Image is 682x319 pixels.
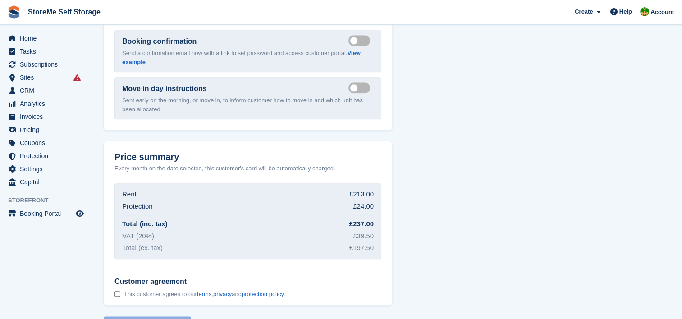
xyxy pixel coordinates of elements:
img: StorMe [640,7,649,16]
h2: Price summary [114,152,381,162]
a: menu [5,71,85,84]
label: Send move in day email [348,87,374,88]
a: terms [197,291,212,297]
a: menu [5,58,85,71]
a: menu [5,123,85,136]
a: View example [122,50,361,65]
span: Invoices [20,110,74,123]
div: £213.00 [349,189,374,200]
p: Sent early on the morning, or move in, to inform customer how to move in and which unit has been ... [122,96,374,114]
a: menu [5,176,85,188]
span: Capital [20,176,74,188]
div: £197.50 [349,243,374,253]
span: Booking Portal [20,207,74,220]
div: £39.50 [353,231,374,242]
div: Protection [122,201,153,212]
span: Account [650,8,674,17]
p: Send a confirmation email now with a link to set password and access customer portal. [122,49,374,66]
a: menu [5,207,85,220]
span: Settings [20,163,74,175]
span: Protection [20,150,74,162]
a: menu [5,150,85,162]
div: VAT (20%) [122,231,154,242]
span: CRM [20,84,74,97]
div: Total (inc. tax) [122,219,168,229]
span: Help [619,7,632,16]
div: Rent [122,189,137,200]
div: £24.00 [353,201,374,212]
a: Preview store [74,208,85,219]
p: Every month on the date selected, this customer's card will be automatically charged. [114,164,335,173]
label: Move in day instructions [122,83,207,94]
a: protection policy [242,291,284,297]
span: This customer agrees to our , and . [124,291,285,298]
a: StoreMe Self Storage [24,5,104,19]
span: Tasks [20,45,74,58]
span: Subscriptions [20,58,74,71]
a: menu [5,163,85,175]
a: menu [5,137,85,149]
span: Sites [20,71,74,84]
a: menu [5,97,85,110]
label: Send booking confirmation email [348,40,374,41]
span: Coupons [20,137,74,149]
a: menu [5,32,85,45]
div: £237.00 [349,219,374,229]
a: menu [5,45,85,58]
img: stora-icon-8386f47178a22dfd0bd8f6a31ec36ba5ce8667c1dd55bd0f319d3a0aa187defe.svg [7,5,21,19]
span: Create [575,7,593,16]
span: Customer agreement [114,277,285,286]
a: menu [5,110,85,123]
i: Smart entry sync failures have occurred [73,74,81,81]
span: Pricing [20,123,74,136]
span: Storefront [8,196,90,205]
span: Home [20,32,74,45]
a: privacy [213,291,232,297]
div: Total (ex. tax) [122,243,163,253]
label: Booking confirmation [122,36,197,47]
input: Customer agreement This customer agrees to ourterms,privacyandprotection policy. [114,291,120,297]
a: menu [5,84,85,97]
span: Analytics [20,97,74,110]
